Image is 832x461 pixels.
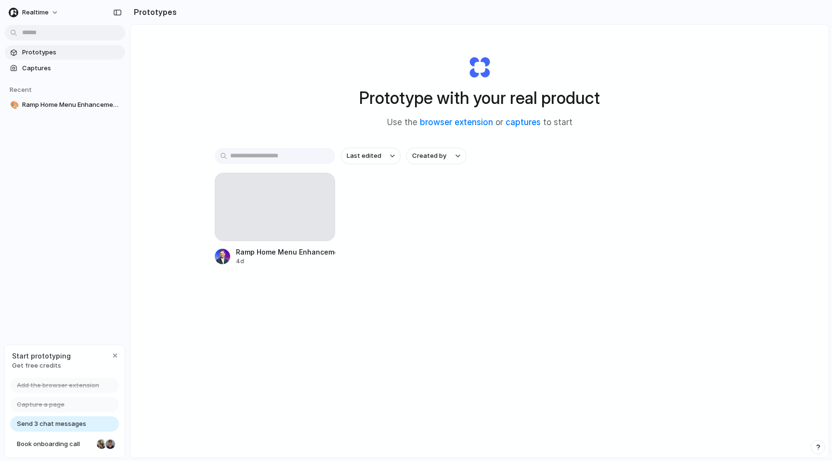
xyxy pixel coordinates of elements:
[341,148,401,164] button: Last edited
[12,361,71,371] span: Get free credits
[10,436,119,452] a: Book onboarding call
[10,86,32,93] span: Recent
[22,64,121,73] span: Captures
[22,100,121,110] span: Ramp Home Menu Enhancements
[10,100,17,111] div: 🎨
[215,173,335,266] a: Ramp Home Menu Enhancements4d
[104,438,116,450] div: Christian Iacullo
[22,8,49,17] span: Realtime
[406,148,466,164] button: Created by
[12,351,71,361] span: Start prototyping
[9,100,18,110] button: 🎨
[506,117,541,127] a: captures
[359,85,600,111] h1: Prototype with your real product
[17,400,65,410] span: Capture a page
[5,45,125,60] a: Prototypes
[5,98,125,112] a: 🎨Ramp Home Menu Enhancements
[17,381,99,390] span: Add the browser extension
[347,151,381,161] span: Last edited
[17,439,93,449] span: Book onboarding call
[412,151,446,161] span: Created by
[420,117,493,127] a: browser extension
[130,6,177,18] h2: Prototypes
[17,419,86,429] span: Send 3 chat messages
[5,5,64,20] button: Realtime
[96,438,107,450] div: Nicole Kubica
[22,48,121,57] span: Prototypes
[236,257,335,266] div: 4d
[387,116,572,129] span: Use the or to start
[236,247,335,257] div: Ramp Home Menu Enhancements
[5,61,125,76] a: Captures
